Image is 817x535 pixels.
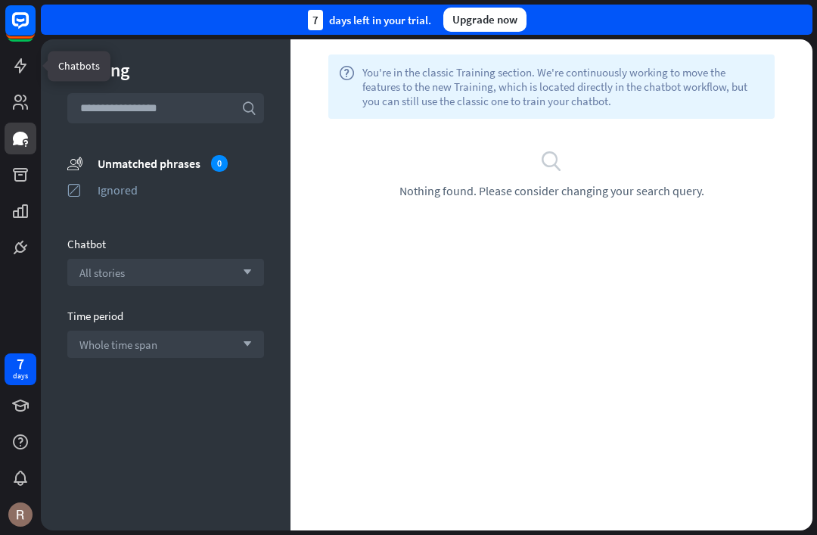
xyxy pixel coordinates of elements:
[79,266,125,280] span: All stories
[308,10,431,30] div: days left in your trial.
[443,8,527,32] div: Upgrade now
[211,155,228,172] div: 0
[241,101,256,116] i: search
[235,268,252,277] i: arrow_down
[79,337,157,352] span: Whole time span
[17,357,24,371] div: 7
[67,155,82,171] i: unmatched_phrases
[362,65,764,108] span: You're in the classic Training section. We're continuously working to move the features to the ne...
[308,10,323,30] div: 7
[339,65,355,108] i: help
[67,58,264,82] div: Training
[98,182,264,198] div: Ignored
[12,6,57,51] button: Open LiveChat chat widget
[399,183,704,198] span: Nothing found. Please consider changing your search query.
[67,237,264,251] div: Chatbot
[235,340,252,349] i: arrow_down
[540,149,563,172] i: search
[67,309,264,323] div: Time period
[98,155,264,172] div: Unmatched phrases
[5,353,36,385] a: 7 days
[13,371,28,381] div: days
[67,182,82,198] i: ignored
